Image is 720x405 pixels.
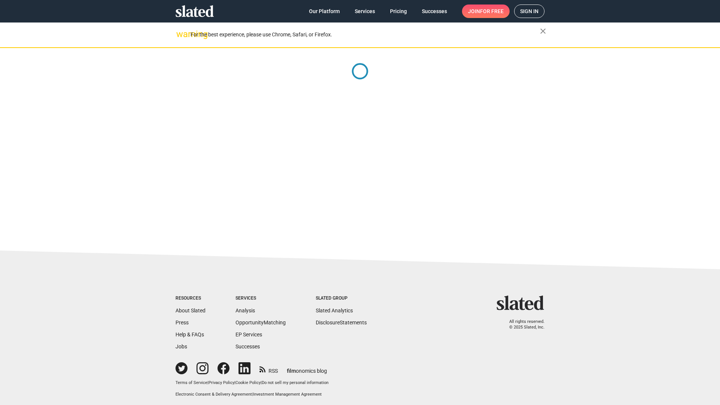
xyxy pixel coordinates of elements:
[235,331,262,337] a: EP Services
[501,319,544,330] p: All rights reserved. © 2025 Slated, Inc.
[234,380,235,385] span: |
[422,4,447,18] span: Successes
[208,380,234,385] a: Privacy Policy
[176,30,185,39] mat-icon: warning
[175,295,205,301] div: Resources
[468,4,504,18] span: Join
[287,368,296,374] span: film
[355,4,375,18] span: Services
[252,392,253,397] span: |
[235,343,260,349] a: Successes
[262,380,328,386] button: Do not sell my personal information
[316,319,367,325] a: DisclosureStatements
[235,380,261,385] a: Cookie Policy
[175,343,187,349] a: Jobs
[514,4,544,18] a: Sign in
[259,363,278,375] a: RSS
[390,4,407,18] span: Pricing
[207,380,208,385] span: |
[175,331,204,337] a: Help & FAQs
[303,4,346,18] a: Our Platform
[235,295,286,301] div: Services
[287,361,327,375] a: filmonomics blog
[538,27,547,36] mat-icon: close
[480,4,504,18] span: for free
[175,319,189,325] a: Press
[235,307,255,313] a: Analysis
[175,392,252,397] a: Electronic Consent & Delivery Agreement
[190,30,540,40] div: For the best experience, please use Chrome, Safari, or Firefox.
[175,307,205,313] a: About Slated
[261,380,262,385] span: |
[235,319,286,325] a: OpportunityMatching
[384,4,413,18] a: Pricing
[520,5,538,18] span: Sign in
[462,4,510,18] a: Joinfor free
[253,392,322,397] a: Investment Management Agreement
[309,4,340,18] span: Our Platform
[316,295,367,301] div: Slated Group
[349,4,381,18] a: Services
[316,307,353,313] a: Slated Analytics
[175,380,207,385] a: Terms of Service
[416,4,453,18] a: Successes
